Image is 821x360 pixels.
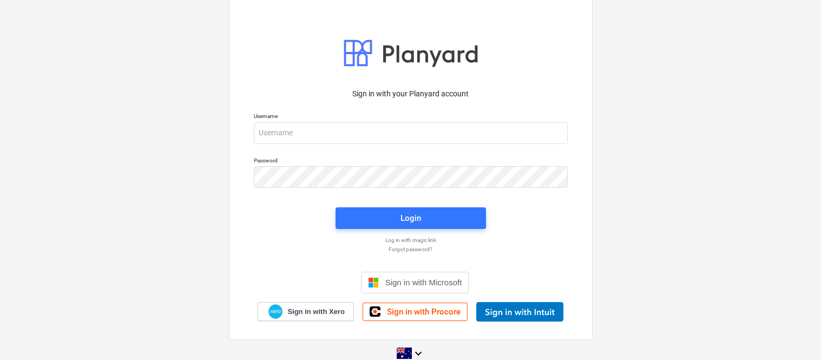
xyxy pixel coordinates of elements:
[368,277,379,288] img: Microsoft logo
[254,88,568,100] p: Sign in with your Planyard account
[412,347,425,360] i: keyboard_arrow_down
[248,237,573,244] a: Log in with magic link
[254,122,568,144] input: Username
[248,246,573,253] a: Forgot password?
[363,303,468,321] a: Sign in with Procore
[258,302,354,321] a: Sign in with Xero
[254,157,568,166] p: Password
[400,211,421,225] div: Login
[287,307,344,317] span: Sign in with Xero
[254,113,568,122] p: Username
[336,207,486,229] button: Login
[268,304,283,319] img: Xero logo
[385,278,462,287] span: Sign in with Microsoft
[387,307,461,317] span: Sign in with Procore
